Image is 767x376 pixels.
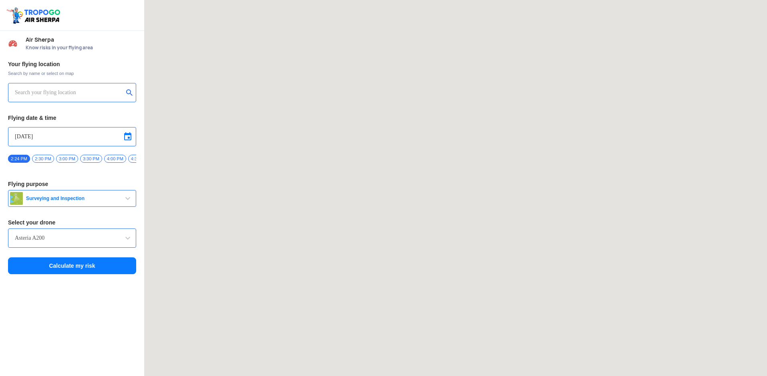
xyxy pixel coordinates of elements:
[8,220,136,225] h3: Select your drone
[8,155,30,163] span: 2:24 PM
[104,155,126,163] span: 4:00 PM
[26,44,136,51] span: Know risks in your flying area
[8,257,136,274] button: Calculate my risk
[8,38,18,48] img: Risk Scores
[15,233,129,243] input: Search by name or Brand
[32,155,54,163] span: 2:30 PM
[23,195,123,202] span: Surveying and Inspection
[8,190,136,207] button: Surveying and Inspection
[128,155,150,163] span: 4:30 PM
[56,155,78,163] span: 3:00 PM
[8,181,136,187] h3: Flying purpose
[80,155,102,163] span: 3:30 PM
[6,6,63,24] img: ic_tgdronemaps.svg
[26,36,136,43] span: Air Sherpa
[10,192,23,205] img: survey.png
[15,88,123,97] input: Search your flying location
[8,115,136,121] h3: Flying date & time
[15,132,129,142] input: Select Date
[8,61,136,67] h3: Your flying location
[8,70,136,77] span: Search by name or select on map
